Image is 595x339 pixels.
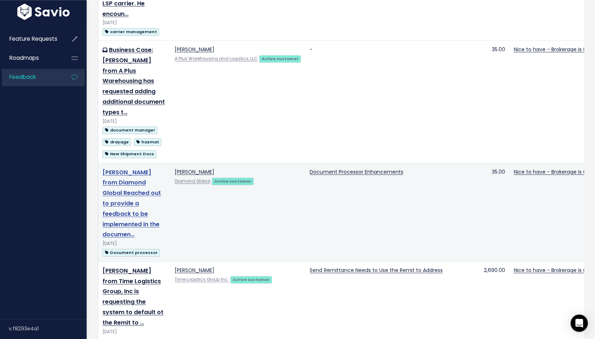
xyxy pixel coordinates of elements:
[230,276,272,283] a: Active customer
[175,267,214,274] a: [PERSON_NAME]
[478,163,509,261] td: 35.00
[134,137,161,146] a: hazmat
[16,4,71,20] img: logo-white.9d6f32f41409.svg
[175,277,229,282] a: Time Logistics Group Inc.
[214,178,251,184] strong: Active customer
[233,277,270,282] strong: Active customer
[2,31,60,47] a: Feature Requests
[102,126,157,134] span: document manager
[9,319,87,338] div: v.f8293e4a1
[9,54,39,62] span: Roadmaps
[102,118,166,125] div: [DATE]
[513,168,590,175] a: Nice to have - Brokerage is Ok
[9,73,36,81] span: Feedback
[9,35,57,43] span: Feature Requests
[102,248,160,257] a: Document processor
[102,125,157,134] a: document manager
[175,178,210,184] a: Diamond Global
[102,137,131,146] a: drayage
[102,240,166,247] div: [DATE]
[102,28,159,36] span: carrier management
[102,138,131,146] span: drayage
[262,56,299,62] strong: Active customer
[2,69,60,85] a: Feedback
[310,168,403,175] a: Document Processor Enhancements
[102,249,160,257] span: Document processor
[175,46,214,53] a: [PERSON_NAME]
[102,46,165,116] a: Business Case: [PERSON_NAME] from A Plus Warehousing has requested adding additional document typ...
[513,267,590,274] a: Nice to have - Brokerage is Ok
[570,315,588,332] div: Open Intercom Messenger
[305,41,478,163] td: -
[478,41,509,163] td: 35.00
[134,138,161,146] span: hazmat
[310,267,442,274] a: Send Remittance Needs to Use the Remit to Address
[2,50,60,66] a: Roadmaps
[259,55,301,62] a: Active customer
[175,168,214,175] a: [PERSON_NAME]
[102,267,163,327] a: [PERSON_NAME] from Time Logistics Group, Inc is requesting the system to default ot the Remit to …
[102,328,166,336] div: [DATE]
[102,168,161,239] a: [PERSON_NAME] from Diamond Global Reached out to provide a feedback to be implemented in the docu...
[212,177,254,184] a: Active customer
[102,150,156,158] span: New Shipment Docs
[102,27,159,36] a: carrier management
[513,46,590,53] a: Nice to have - Brokerage is Ok
[102,149,156,158] a: New Shipment Docs
[175,56,258,62] a: A Plus Warehousing and Logistics, LLC
[102,19,166,27] div: [DATE]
